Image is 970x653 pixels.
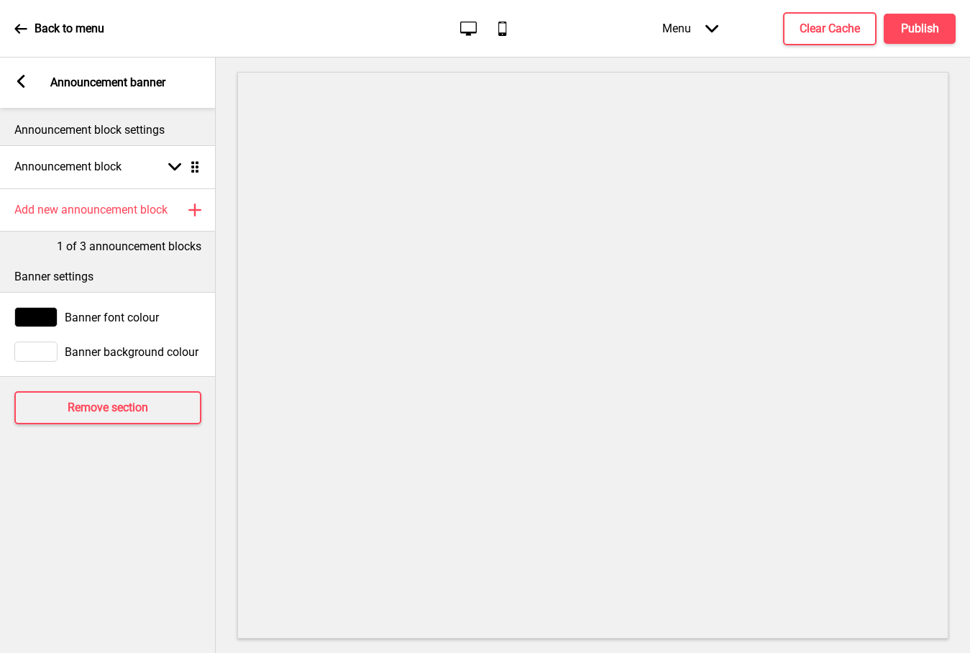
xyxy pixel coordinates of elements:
[901,21,939,37] h4: Publish
[35,21,104,37] p: Back to menu
[648,7,733,50] div: Menu
[14,269,201,285] p: Banner settings
[14,307,201,327] div: Banner font colour
[14,159,122,175] h4: Announcement block
[800,21,860,37] h4: Clear Cache
[783,12,877,45] button: Clear Cache
[14,202,168,218] h4: Add new announcement block
[884,14,956,44] button: Publish
[14,391,201,424] button: Remove section
[65,311,159,324] span: Banner font colour
[65,345,198,359] span: Banner background colour
[14,122,201,138] p: Announcement block settings
[14,342,201,362] div: Banner background colour
[50,75,165,91] p: Announcement banner
[57,239,201,255] p: 1 of 3 announcement blocks
[68,400,148,416] h4: Remove section
[14,9,104,48] a: Back to menu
